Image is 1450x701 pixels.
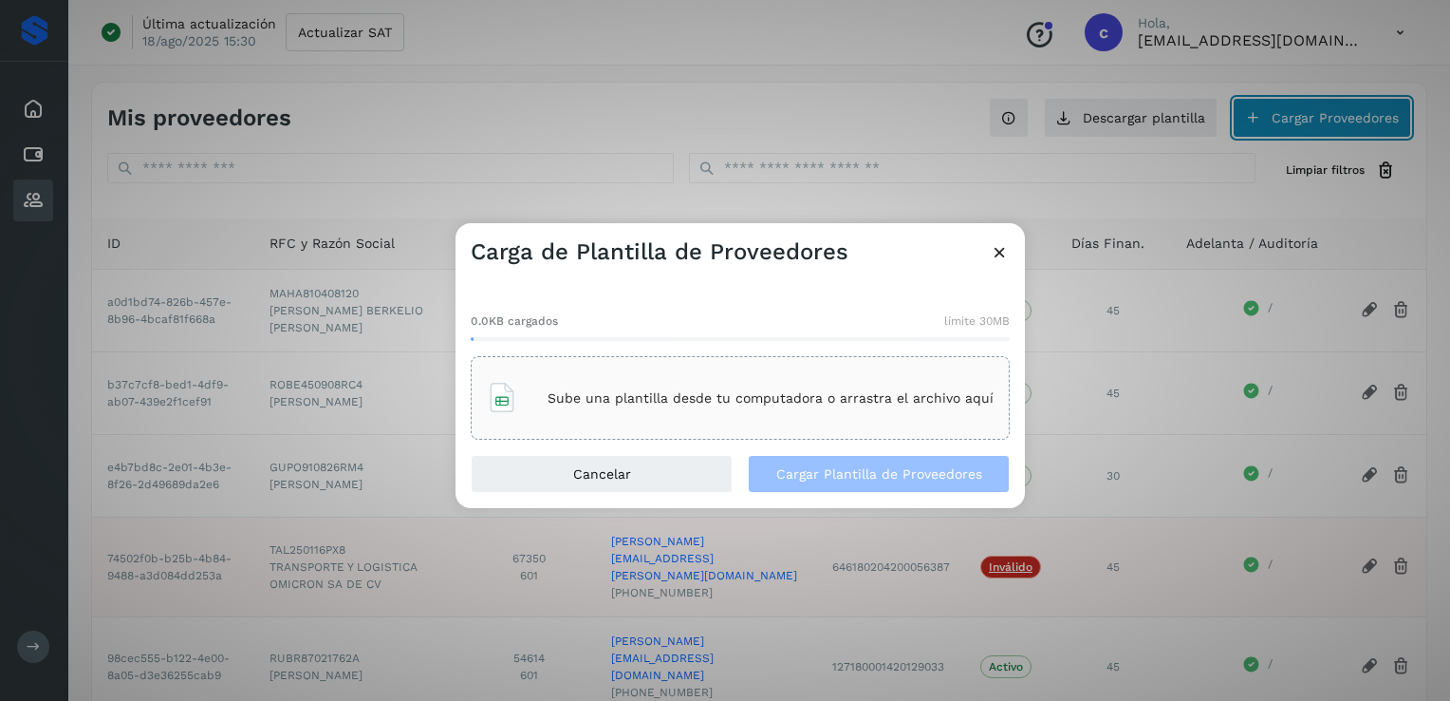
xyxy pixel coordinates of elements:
span: 0.0KB cargados [471,313,558,330]
h3: Carga de Plantilla de Proveedores [471,238,848,266]
button: Cancelar [471,455,733,493]
button: Cargar Plantilla de Proveedores [748,455,1010,493]
p: Sube una plantilla desde tu computadora o arrastra el archivo aquí [548,390,994,407]
span: límite 30MB [944,313,1010,330]
span: Cargar Plantilla de Proveedores [776,467,982,481]
span: Cancelar [573,467,631,481]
